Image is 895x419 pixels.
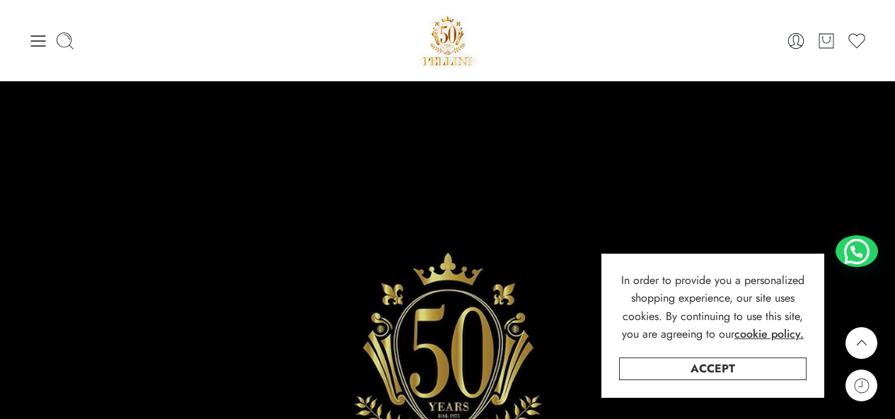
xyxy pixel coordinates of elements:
a: Accept [619,358,807,380]
a: Wishlist [847,31,867,51]
a: Login / Register [786,31,806,51]
a: Cart [816,31,836,51]
a: cookie policy. [734,325,804,343]
a: Pellini - [417,11,478,71]
img: Pellini [417,11,478,71]
span: In order to provide you a personalized shopping experience, our site uses cookies. By continuing ... [621,272,804,343]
